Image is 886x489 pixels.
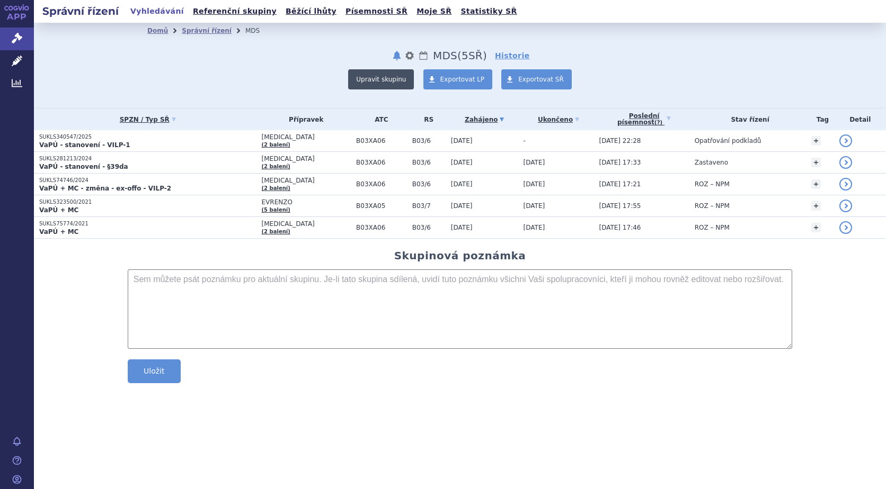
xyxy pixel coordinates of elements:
[433,49,457,62] span: MDS
[451,224,473,231] span: [DATE]
[599,224,641,231] span: [DATE] 17:46
[39,112,256,127] a: SPZN / Typ SŘ
[39,163,128,170] strong: VaPÚ - stanovení - §39da
[695,180,730,188] span: ROZ – NPM
[262,207,290,213] a: (5 balení)
[524,159,545,166] span: [DATE]
[695,137,761,144] span: Opatřování podkladů
[256,108,351,130] th: Přípravek
[39,220,256,228] p: SUKLS75774/2021
[356,224,407,231] span: B03XA06
[39,141,130,149] strong: VaPÚ - stanovení - VILP-1
[524,180,545,188] span: [DATE]
[39,133,256,141] p: SUKLS340547/2025
[524,224,545,231] span: [DATE]
[839,134,852,147] a: detail
[262,164,290,169] a: (2 balení)
[356,137,407,144] span: B03XA06
[39,206,78,214] strong: VaPÚ + MC
[811,136,821,146] a: +
[342,4,411,19] a: Písemnosti SŘ
[262,177,351,184] span: [MEDICAL_DATA]
[839,221,852,234] a: detail
[451,202,473,210] span: [DATE]
[262,155,351,162] span: [MEDICAL_DATA]
[392,49,402,62] button: notifikace
[351,108,407,130] th: ATC
[839,156,852,169] a: detail
[811,201,821,211] a: +
[524,137,526,144] span: -
[262,198,351,206] span: EVRENZO
[518,76,564,83] span: Exportovat SŘ
[451,137,473,144] span: [DATE]
[599,180,641,188] span: [DATE] 17:21
[39,155,256,162] p: SUKLS281213/2024
[495,50,530,61] a: Historie
[412,180,446,188] span: B03/6
[457,49,487,62] span: ( SŘ)
[839,178,852,191] a: detail
[262,229,290,234] a: (2 balení)
[501,69,572,89] a: Exportovat SŘ
[440,76,485,83] span: Exportovat LP
[462,49,468,62] span: 5
[356,202,407,210] span: B03XA05
[695,202,730,210] span: ROZ – NPM
[348,69,414,89] button: Upravit skupinu
[127,4,187,19] a: Vyhledávání
[190,4,280,19] a: Referenční skupiny
[412,202,446,210] span: B03/7
[394,249,526,262] h2: Skupinová poznámka
[262,142,290,148] a: (2 balení)
[245,23,273,39] li: MDS
[262,220,351,228] span: [MEDICAL_DATA]
[412,159,446,166] span: B03/6
[39,228,78,236] strong: VaPÚ + MC
[262,185,290,191] a: (2 balení)
[39,198,256,206] p: SUKLS323500/2021
[811,179,821,189] a: +
[182,27,232,34] a: Správní řízení
[412,137,446,144] span: B03/6
[811,223,821,232] a: +
[806,108,835,130] th: Tag
[407,108,446,130] th: RS
[654,120,662,126] abbr: (?)
[404,49,415,62] button: nastavení
[834,108,886,130] th: Detail
[451,112,518,127] a: Zahájeno
[599,137,641,144] span: [DATE] 22:28
[34,4,127,19] h2: Správní řízení
[39,177,256,184] p: SUKLS74746/2024
[689,108,806,130] th: Stav řízení
[599,159,641,166] span: [DATE] 17:33
[451,180,473,188] span: [DATE]
[147,27,168,34] a: Domů
[839,200,852,212] a: detail
[524,202,545,210] span: [DATE]
[356,159,407,166] span: B03XA06
[599,108,689,130] a: Poslednípísemnost(?)
[262,133,351,141] span: [MEDICAL_DATA]
[128,359,181,383] button: Uložit
[356,180,407,188] span: B03XA06
[524,112,594,127] a: Ukončeno
[451,159,473,166] span: [DATE]
[413,4,455,19] a: Moje SŘ
[423,69,493,89] a: Exportovat LP
[811,158,821,167] a: +
[457,4,520,19] a: Statistiky SŘ
[39,185,171,192] strong: VaPÚ + MC - změna - ex-offo - VILP-2
[282,4,340,19] a: Běžící lhůty
[695,224,730,231] span: ROZ – NPM
[695,159,728,166] span: Zastaveno
[412,224,446,231] span: B03/6
[599,202,641,210] span: [DATE] 17:55
[418,49,429,62] a: Lhůty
